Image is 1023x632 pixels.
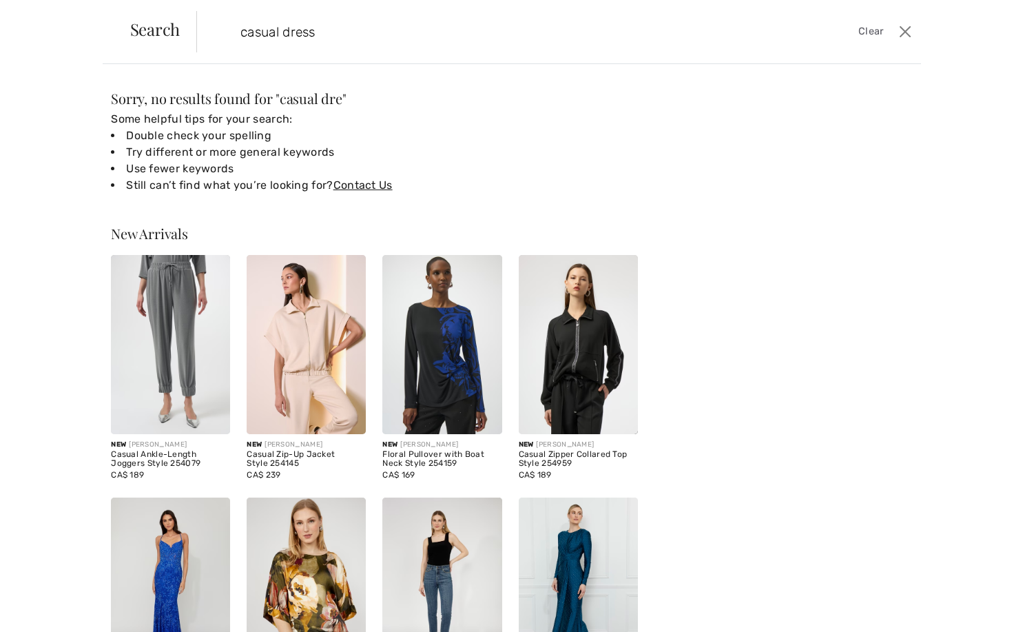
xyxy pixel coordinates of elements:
span: New [519,440,534,449]
li: Use fewer keywords [111,161,637,177]
div: Casual Zipper Collared Top Style 254959 [519,450,638,469]
div: Some helpful tips for your search: [111,111,637,194]
div: Casual Ankle-Length Joggers Style 254079 [111,450,230,469]
span: CA$ 169 [382,470,415,480]
span: Clear [858,24,884,39]
span: New [247,440,262,449]
div: [PERSON_NAME] [382,440,502,450]
button: Close [895,21,916,43]
div: [PERSON_NAME] [111,440,230,450]
span: CA$ 189 [111,470,144,480]
div: Floral Pullover with Boat Neck Style 254159 [382,450,502,469]
img: Casual Zip-Up Jacket Style 254145. Black [247,255,366,434]
span: Search [130,21,180,37]
a: Contact Us [333,179,393,192]
li: Try different or more general keywords [111,144,637,161]
span: New [111,440,126,449]
div: Sorry, no results found for " " [111,92,637,105]
span: New Arrivals [111,224,187,243]
img: Casual Zipper Collared Top Style 254959. Black [519,255,638,434]
span: casual dre [280,89,342,108]
span: CA$ 189 [519,470,552,480]
div: [PERSON_NAME] [519,440,638,450]
li: Still can’t find what you’re looking for? [111,177,637,194]
img: Casual Ankle-Length Joggers Style 254079. Grey melange [111,255,230,434]
img: Floral Pullover with Boat Neck Style 254159. Black/Royal Sapphire [382,255,502,434]
div: [PERSON_NAME] [247,440,366,450]
span: CA$ 239 [247,470,280,480]
li: Double check your spelling [111,128,637,144]
input: TYPE TO SEARCH [230,11,728,52]
div: Casual Zip-Up Jacket Style 254145 [247,450,366,469]
span: Help [32,10,60,22]
span: New [382,440,397,449]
